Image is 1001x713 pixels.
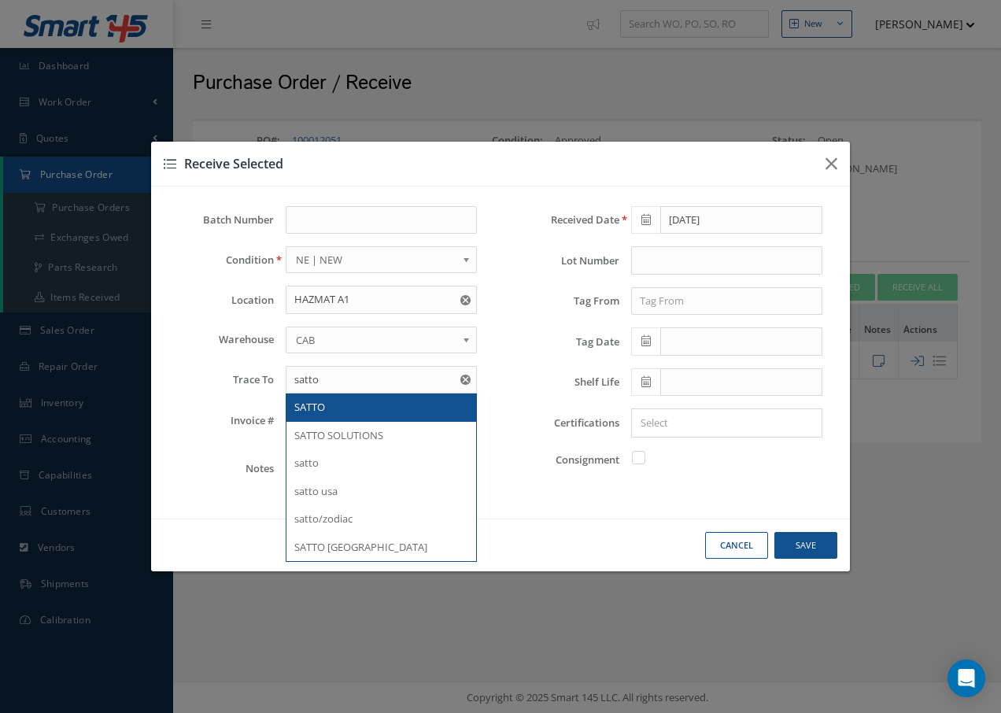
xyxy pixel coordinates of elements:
[512,454,619,466] label: Consignment
[512,336,619,348] label: Tag Date
[457,286,477,314] button: Reset
[294,484,338,498] span: satto usa
[705,532,768,560] button: Cancel
[633,415,813,431] input: Search for option
[296,331,456,349] span: CAB
[512,295,619,307] label: Tag From
[512,417,619,429] label: Certifications
[294,400,325,414] span: SATTO
[294,428,383,442] span: SATTO SOLUTIONS
[167,214,274,226] label: Batch Number
[947,659,985,697] div: Open Intercom Messenger
[460,295,471,305] svg: Reset
[184,155,283,172] span: Receive Selected
[631,287,822,316] input: Tag From
[512,214,619,226] label: Received Date
[286,286,477,314] input: Location
[167,294,274,306] label: Location
[167,254,274,266] label: Condition
[286,366,477,394] input: Trace To
[167,463,274,475] label: Notes
[296,250,456,269] span: NE | NEW
[457,366,477,394] button: Reset
[167,334,274,345] label: Warehouse
[460,375,471,385] svg: Reset
[512,255,619,267] label: Lot Number
[167,374,274,386] label: Trace To
[512,376,619,388] label: Shelf Life
[167,415,274,427] label: Invoice #
[294,456,319,470] span: satto
[294,540,427,554] span: SATTO [GEOGRAPHIC_DATA]
[774,532,837,560] button: Save
[294,512,353,526] span: satto/zodiac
